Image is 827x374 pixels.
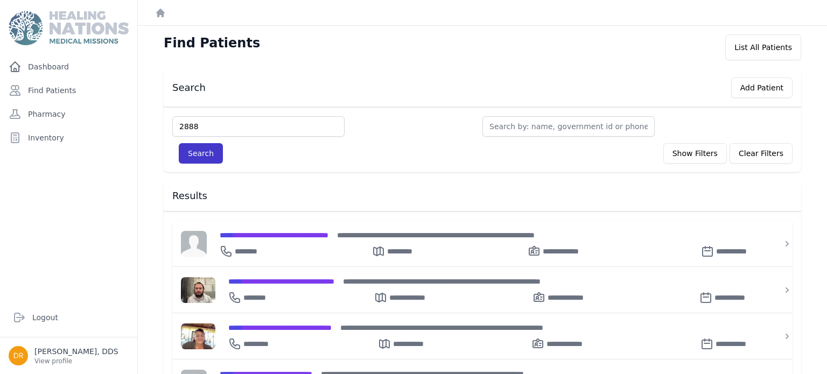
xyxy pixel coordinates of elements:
[4,103,133,125] a: Pharmacy
[731,77,793,98] button: Add Patient
[34,346,118,357] p: [PERSON_NAME], DDS
[9,346,129,365] a: [PERSON_NAME], DDS View profile
[663,143,727,164] button: Show Filters
[172,189,793,202] h3: Results
[725,34,801,60] div: List All Patients
[179,143,223,164] button: Search
[4,127,133,149] a: Inventory
[4,56,133,77] a: Dashboard
[181,231,207,257] img: person-242608b1a05df3501eefc295dc1bc67a.jpg
[181,277,215,303] img: AAAAJXRFWHRkYXRlOm1vZGlmeQAyMDI0LTAyLTI3VDE2OjU4OjA5KzAwOjAwtuO0wwAAAABJRU5ErkJggg==
[181,323,215,349] img: fvH3HnreMCVEaEMejTjvwEMq9octsUl8AAAACV0RVh0ZGF0ZTpjcmVhdGUAMjAyMy0xMi0xOVQxNjo1MTo0MCswMDowMFnfxL...
[34,357,118,365] p: View profile
[172,116,345,137] input: Find by: id
[4,80,133,101] a: Find Patients
[9,307,129,328] a: Logout
[172,81,206,94] h3: Search
[730,143,793,164] button: Clear Filters
[9,11,128,45] img: Medical Missions EMR
[164,34,260,52] h1: Find Patients
[482,116,655,137] input: Search by: name, government id or phone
